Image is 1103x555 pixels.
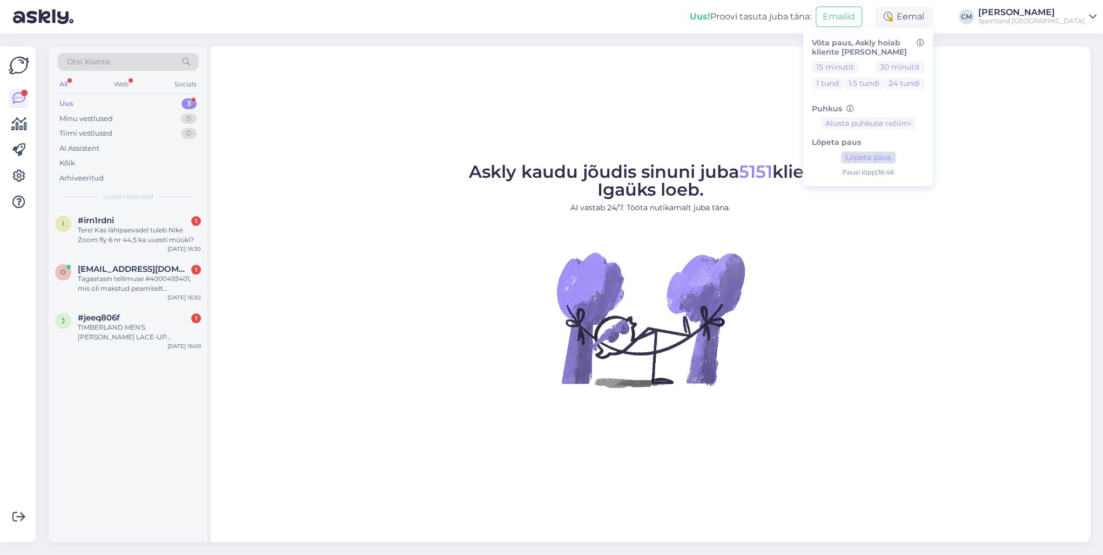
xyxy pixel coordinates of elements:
[812,104,924,113] h6: Puhkus
[78,216,114,225] span: #irn1rdni
[172,77,199,91] div: Socials
[812,77,843,89] button: 1 tund
[103,192,153,202] span: Uued vestlused
[841,152,896,164] button: Lõpeta paus
[959,9,974,24] div: CM
[553,222,748,417] img: No Chat active
[59,143,99,154] div: AI Assistent
[59,158,75,169] div: Kõik
[78,264,190,274] span: ottokaur.pappel@gmail.com
[59,173,104,184] div: Arhiveeritud
[875,7,933,26] div: Eemal
[78,225,201,245] div: Tere! Kas lähipaevadel tuleb Nike Zoom fly 6 nr 44,5 ka uuesti müüki?
[59,128,112,139] div: Tiimi vestlused
[978,8,1097,25] a: [PERSON_NAME]Sportland [GEOGRAPHIC_DATA]
[739,161,772,182] span: 5151
[191,265,201,275] div: 1
[78,313,120,323] span: #jeeq806f
[812,61,858,73] button: 15 minutit
[57,77,70,91] div: All
[9,55,29,76] img: Askly Logo
[884,77,924,89] button: 24 tundi
[469,202,832,213] p: AI vastab 24/7. Tööta nutikamalt juba täna.
[59,98,73,109] div: Uus
[60,268,66,276] span: o
[812,38,924,57] h6: Võta paus, Askly hoiab kliente [PERSON_NAME]
[690,10,811,23] div: Proovi tasuta juba täna:
[978,17,1085,25] div: Sportland [GEOGRAPHIC_DATA]
[812,138,924,148] h6: Lõpeta paus
[812,168,924,178] div: Pausi lõpp | 16:46
[181,128,197,139] div: 0
[78,323,201,342] div: TIMBERLAND MEN'S [PERSON_NAME] LACE-UP TRAINERS Saapad. Tahtsin neid saapaid tellida suurus 44. A...
[690,11,710,22] b: Uus!
[191,216,201,226] div: 1
[167,245,201,253] div: [DATE] 16:30
[181,113,197,124] div: 0
[978,8,1085,17] div: [PERSON_NAME]
[59,113,113,124] div: Minu vestlused
[181,98,197,109] div: 3
[191,313,201,323] div: 1
[112,77,131,91] div: Web
[78,274,201,293] div: Tagastasin tellimuse #4000493401, mis oli makstud peamiselt #rajavallutaja kampaania raames saadu...
[469,161,832,200] span: Askly kaudu jõudis sinuni juba klienti. Igaüks loeb.
[167,342,201,350] div: [DATE] 16:09
[821,118,916,130] button: Alusta puhkuse režiimi
[844,77,884,89] button: 1.5 tundi
[62,317,65,325] span: j
[816,6,862,27] button: Emailid
[876,61,924,73] button: 30 minutit
[62,219,64,228] span: i
[67,56,110,68] span: Otsi kliente
[167,293,201,302] div: [DATE] 16:30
